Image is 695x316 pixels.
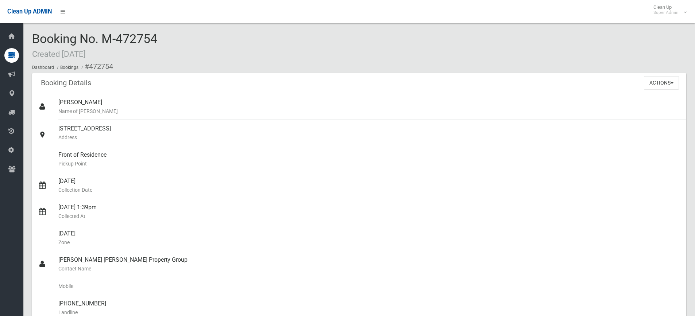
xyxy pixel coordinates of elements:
small: Mobile [58,282,680,290]
small: Zone [58,238,680,247]
div: [PERSON_NAME] [PERSON_NAME] Property Group [58,251,680,277]
div: [DATE] [58,225,680,251]
span: Clean Up [650,4,686,15]
button: Actions [644,76,679,90]
span: Clean Up ADMIN [7,8,52,15]
div: Front of Residence [58,146,680,172]
small: Super Admin [653,10,679,15]
span: Booking No. M-472754 [32,31,157,60]
a: Dashboard [32,65,54,70]
small: Address [58,133,680,142]
small: Name of [PERSON_NAME] [58,107,680,116]
header: Booking Details [32,76,100,90]
small: Created [DATE] [32,49,86,59]
li: #472754 [80,60,113,73]
small: Contact Name [58,264,680,273]
small: Pickup Point [58,159,680,168]
div: [STREET_ADDRESS] [58,120,680,146]
small: Collection Date [58,186,680,194]
small: Collected At [58,212,680,221]
a: Bookings [60,65,78,70]
div: [PERSON_NAME] [58,94,680,120]
div: [DATE] [58,172,680,199]
div: [DATE] 1:39pm [58,199,680,225]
